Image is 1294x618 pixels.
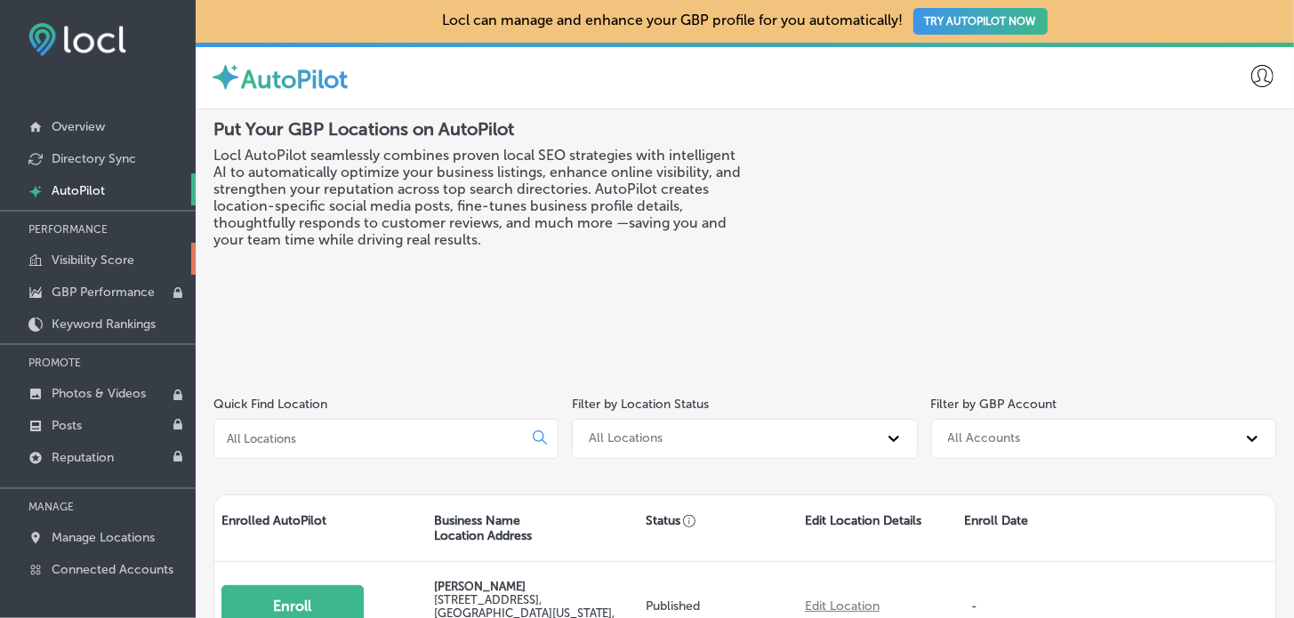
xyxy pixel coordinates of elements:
p: Overview [52,119,105,134]
p: Connected Accounts [52,562,173,577]
p: Visibility Score [52,253,134,268]
div: All Locations [589,431,663,446]
div: Enroll Date [957,495,1116,561]
p: AutoPilot [52,183,105,198]
button: TRY AUTOPILOT NOW [913,8,1048,35]
p: Manage Locations [52,530,155,545]
div: All Accounts [948,431,1021,446]
a: Edit Location [805,598,880,614]
img: fda3e92497d09a02dc62c9cd864e3231.png [28,23,126,56]
p: Posts [52,418,82,433]
div: Business Name Location Address [427,495,639,561]
div: Edit Location Details [798,495,957,561]
h3: Locl AutoPilot seamlessly combines proven local SEO strategies with intelligent AI to automatical... [213,147,745,248]
label: Filter by GBP Account [931,397,1057,412]
img: autopilot-icon [210,61,241,92]
p: Directory Sync [52,151,136,166]
iframe: Locl: AutoPilot Overview [851,118,1276,357]
p: Reputation [52,450,114,465]
p: GBP Performance [52,285,155,300]
p: Published [646,598,791,614]
label: Quick Find Location [213,397,327,412]
label: AutoPilot [241,65,348,94]
div: Enrolled AutoPilot [214,495,427,561]
input: All Locations [225,430,518,446]
p: Photos & Videos [52,386,146,401]
div: Status [639,495,798,561]
h2: Put Your GBP Locations on AutoPilot [213,118,745,140]
label: Filter by Location Status [572,397,709,412]
p: Keyword Rankings [52,317,156,332]
p: [PERSON_NAME] [434,580,632,593]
